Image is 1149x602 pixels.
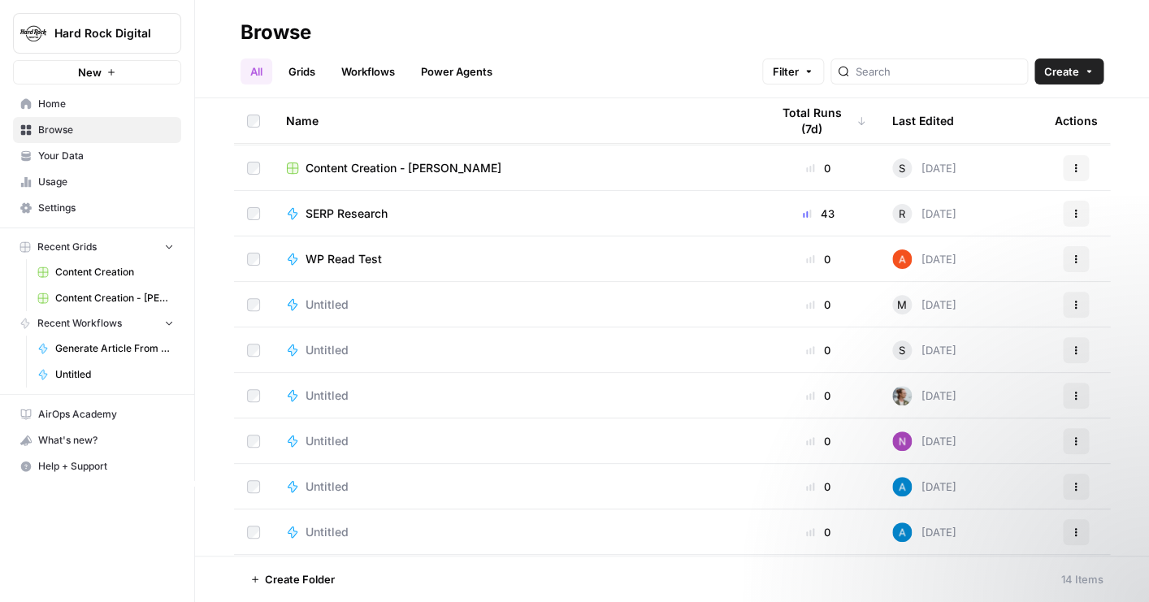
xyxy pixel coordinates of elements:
[770,98,866,143] div: Total Runs (7d)
[241,58,272,84] a: All
[30,362,181,388] a: Untitled
[770,388,866,404] div: 0
[1044,63,1079,80] span: Create
[892,477,912,496] img: o3cqybgnmipr355j8nz4zpq1mc6x
[892,431,956,451] div: [DATE]
[13,13,181,54] button: Workspace: Hard Rock Digital
[306,251,382,267] span: WP Read Test
[892,98,954,143] div: Last Edited
[279,58,325,84] a: Grids
[897,297,907,313] span: M
[241,19,311,45] div: Browse
[770,297,866,313] div: 0
[306,479,349,495] span: Untitled
[306,160,501,176] span: Content Creation - [PERSON_NAME]
[38,459,174,474] span: Help + Support
[892,249,956,269] div: [DATE]
[30,285,181,311] a: Content Creation - [PERSON_NAME]
[286,479,744,495] a: Untitled
[286,342,744,358] a: Untitled
[241,566,345,592] button: Create Folder
[306,206,388,222] span: SERP Research
[1055,98,1098,143] div: Actions
[38,149,174,163] span: Your Data
[286,206,744,222] a: SERP Research
[38,97,174,111] span: Home
[892,204,956,223] div: [DATE]
[770,251,866,267] div: 0
[770,433,866,449] div: 0
[770,160,866,176] div: 0
[286,297,744,313] a: Untitled
[892,158,956,178] div: [DATE]
[306,297,349,313] span: Untitled
[899,160,905,176] span: S
[55,367,174,382] span: Untitled
[19,19,48,48] img: Hard Rock Digital Logo
[286,388,744,404] a: Untitled
[892,431,912,451] img: i23r1xo0cfkslokfnq6ad0n0tfrv
[286,251,744,267] a: WP Read Test
[265,571,335,587] span: Create Folder
[13,91,181,117] a: Home
[770,342,866,358] div: 0
[892,522,912,542] img: o3cqybgnmipr355j8nz4zpq1mc6x
[13,117,181,143] a: Browse
[13,143,181,169] a: Your Data
[892,249,912,269] img: cje7zb9ux0f2nqyv5qqgv3u0jxek
[55,291,174,305] span: Content Creation - [PERSON_NAME]
[286,524,744,540] a: Untitled
[13,195,181,221] a: Settings
[38,201,174,215] span: Settings
[1034,58,1103,84] button: Create
[892,340,956,360] div: [DATE]
[332,58,405,84] a: Workflows
[14,428,180,453] div: What's new?
[856,63,1021,80] input: Search
[78,64,102,80] span: New
[38,123,174,137] span: Browse
[286,98,744,143] div: Name
[286,433,744,449] a: Untitled
[770,206,866,222] div: 43
[892,386,912,405] img: 8ncnxo10g0400pbc1985w40vk6v3
[38,175,174,189] span: Usage
[30,259,181,285] a: Content Creation
[306,433,349,449] span: Untitled
[762,58,824,84] button: Filter
[306,388,349,404] span: Untitled
[54,25,153,41] span: Hard Rock Digital
[892,477,956,496] div: [DATE]
[773,63,799,80] span: Filter
[13,311,181,336] button: Recent Workflows
[13,427,181,453] button: What's new?
[13,401,181,427] a: AirOps Academy
[306,342,349,358] span: Untitled
[411,58,502,84] a: Power Agents
[770,524,866,540] div: 0
[892,295,956,314] div: [DATE]
[30,336,181,362] a: Generate Article From Outline
[38,407,174,422] span: AirOps Academy
[13,235,181,259] button: Recent Grids
[1061,571,1103,587] div: 14 Items
[306,524,349,540] span: Untitled
[892,386,956,405] div: [DATE]
[13,169,181,195] a: Usage
[13,60,181,84] button: New
[770,479,866,495] div: 0
[37,240,97,254] span: Recent Grids
[37,316,122,331] span: Recent Workflows
[286,160,744,176] a: Content Creation - [PERSON_NAME]
[55,341,174,356] span: Generate Article From Outline
[13,453,181,479] button: Help + Support
[899,206,905,222] span: R
[899,342,905,358] span: S
[892,522,956,542] div: [DATE]
[55,265,174,279] span: Content Creation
